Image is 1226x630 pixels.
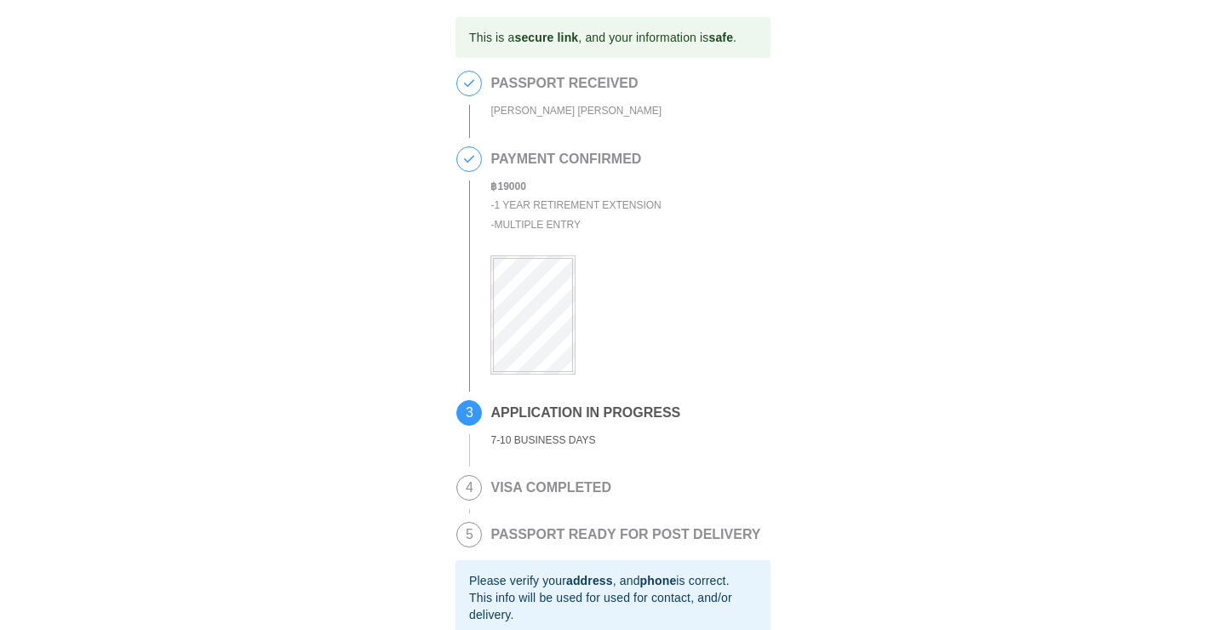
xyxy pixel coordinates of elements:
div: This info will be used for used for contact, and/or delivery. [469,589,757,623]
h2: PASSPORT READY FOR POST DELIVERY [490,527,760,542]
h2: PASSPORT RECEIVED [490,76,662,91]
div: - 1 Year Retirement Extension [490,196,661,215]
h2: APPLICATION IN PROGRESS [490,405,680,421]
span: 4 [457,476,481,500]
span: 2 [457,147,481,171]
span: 1 [457,72,481,95]
b: secure link [514,31,578,44]
b: ฿ 19000 [490,180,525,192]
b: phone [640,574,677,587]
b: address [566,574,613,587]
div: Please verify your , and is correct. [469,572,757,589]
h2: VISA COMPLETED [490,480,611,495]
span: 5 [457,523,481,547]
span: 3 [457,401,481,425]
div: - Multiple entry [490,215,661,235]
h2: PAYMENT CONFIRMED [490,152,661,167]
div: 7-10 BUSINESS DAYS [490,431,680,450]
b: safe [708,31,733,44]
div: This is a , and your information is . [469,22,736,53]
div: [PERSON_NAME] [PERSON_NAME] [490,101,662,121]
